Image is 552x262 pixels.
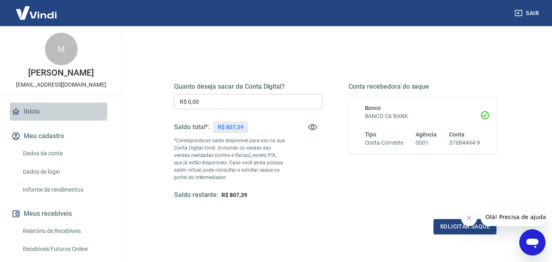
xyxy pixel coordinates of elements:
[365,105,381,111] span: Banco
[20,181,112,198] a: Informe de rendimentos
[174,123,210,131] h5: Saldo total*:
[174,191,218,199] h5: Saldo restante:
[449,139,480,147] h6: 37684494-9
[28,69,94,77] p: [PERSON_NAME]
[16,81,106,89] p: [EMAIL_ADDRESS][DOMAIN_NAME]
[434,219,496,234] button: Solicitar saque
[365,139,403,147] h6: Conta Corrente
[218,123,244,132] p: R$ 807,39
[20,163,112,180] a: Dados de login
[365,131,377,138] span: Tipo
[519,229,545,255] iframe: Botão para abrir a janela de mensagens
[416,131,437,138] span: Agência
[45,33,78,65] div: M
[20,223,112,240] a: Relatório de Recebíveis
[449,131,465,138] span: Conta
[10,127,112,145] button: Meu cadastro
[5,6,69,12] span: Olá! Precisa de ajuda?
[221,192,247,198] span: R$ 807,39
[174,137,285,181] p: *Corresponde ao saldo disponível para uso na sua Conta Digital Vindi. Incluindo os valores das ve...
[416,139,437,147] h6: 0001
[20,145,112,162] a: Dados da conta
[461,210,477,226] iframe: Fechar mensagem
[349,83,497,91] h5: Conta recebedora do saque
[480,208,545,226] iframe: Mensagem da empresa
[20,241,112,258] a: Recebíveis Futuros Online
[174,83,322,91] h5: Quanto deseja sacar da Conta Digital?
[513,6,542,21] button: Sair
[365,112,480,121] h6: BANCO C6 BANK
[10,205,112,223] button: Meus recebíveis
[10,103,112,121] a: Início
[10,0,63,25] img: Vindi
